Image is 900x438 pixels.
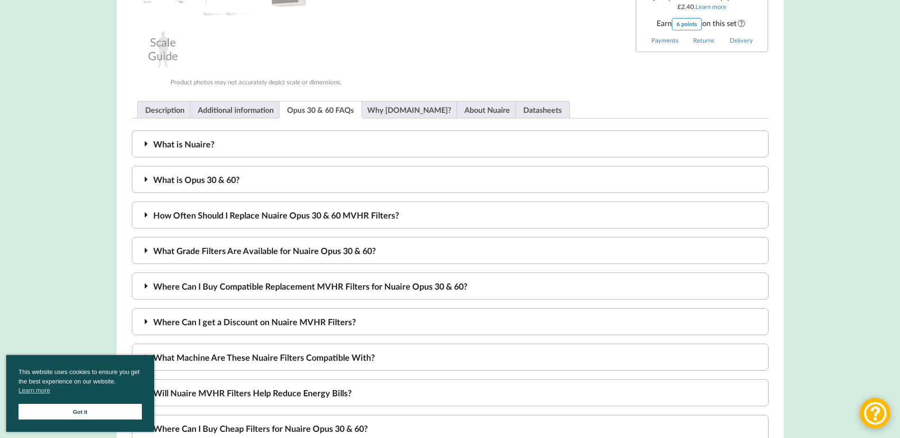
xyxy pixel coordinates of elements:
a: Description [145,101,185,118]
div: Where Can I Buy Compatible Replacement MVHR Filters for Nuaire Opus 30 & 60? [132,273,769,300]
a: Why [DOMAIN_NAME]? [367,101,451,118]
span: Earn on this set [644,18,760,30]
a: Opus 30 & 60 FAQs [287,101,354,118]
div: What Machine Are These Nuaire Filters Compatible With? [132,344,769,371]
a: Payments [651,36,678,44]
div: What Grade Filters Are Available for Nuaire Opus 30 & 60? [132,237,769,264]
a: Datasheets [523,101,562,118]
div: Scale Guide [139,26,187,73]
div: Where Can I get a Discount on Nuaire MVHR Filters? [132,308,769,335]
span: This website uses cookies to ensure you get the best experience on our website. [19,367,142,398]
a: Returns [693,36,714,44]
a: cookies - Learn more [19,386,50,395]
div: Will Nuaire MVHR Filters Help Reduce Energy Bills? [132,379,769,406]
span: £ [677,3,681,10]
div: What is Opus 30 & 60? [132,166,769,193]
div: 2.40 [677,3,694,10]
div: Product photos may not accurately depict scale or dimensions. [132,78,380,86]
a: Got it cookie [19,404,142,420]
a: Delivery [730,36,753,44]
div: 6 points [672,18,702,30]
a: About Nuaire [464,101,510,118]
a: Additional information [198,101,274,118]
div: What is Nuaire? [132,130,769,157]
div: How Often Should I Replace Nuaire Opus 30 & 60 MVHR Filters? [132,201,769,228]
a: Learn more [696,3,726,10]
div: cookieconsent [6,355,154,432]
